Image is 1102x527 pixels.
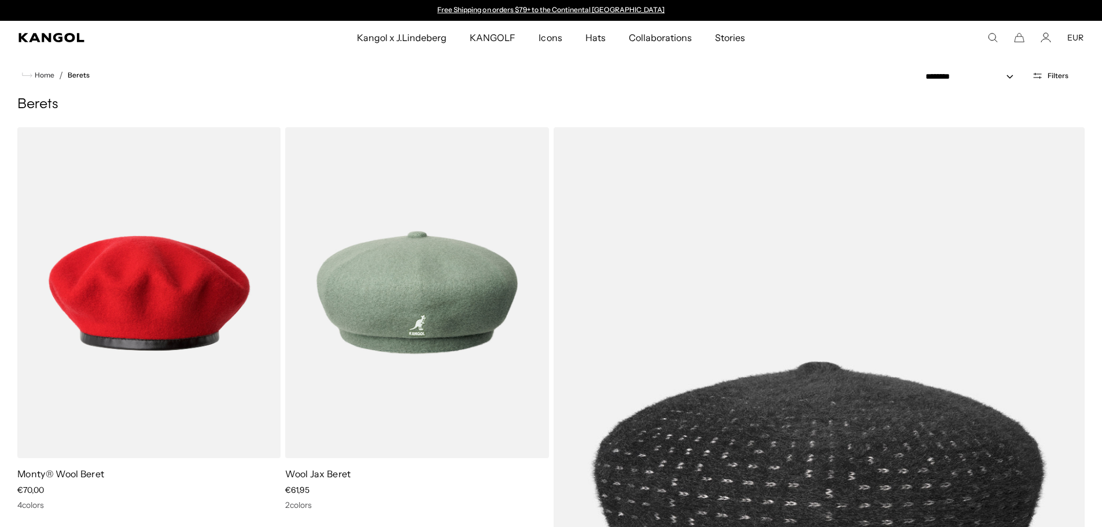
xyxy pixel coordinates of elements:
a: Hats [574,21,617,54]
img: Monty® Wool Beret [17,127,281,458]
h1: Berets [17,96,1085,113]
a: Stories [703,21,757,54]
a: Collaborations [617,21,703,54]
a: Monty® Wool Beret [17,468,104,480]
a: Kangol x J.Lindeberg [345,21,459,54]
a: Icons [527,21,573,54]
a: Berets [68,71,90,79]
span: Kangol x J.Lindeberg [357,21,447,54]
span: Hats [585,21,606,54]
span: Stories [715,21,745,54]
span: Icons [539,21,562,54]
summary: Search here [987,32,998,43]
span: Collaborations [629,21,692,54]
li: / [54,68,63,82]
button: Open filters [1025,71,1075,81]
img: Wool Jax Beret [285,127,548,458]
span: KANGOLF [470,21,515,54]
span: €61,95 [285,485,309,495]
a: Free Shipping on orders $79+ to the Continental [GEOGRAPHIC_DATA] [437,5,665,14]
span: Filters [1048,72,1068,80]
a: KANGOLF [458,21,527,54]
a: Wool Jax Beret [285,468,351,480]
div: 1 of 2 [432,6,670,15]
div: 2 colors [285,500,548,510]
a: Account [1041,32,1051,43]
span: €70,00 [17,485,44,495]
span: Home [32,71,54,79]
button: EUR [1067,32,1083,43]
div: 4 colors [17,500,281,510]
div: Announcement [432,6,670,15]
a: Kangol [19,33,236,42]
select: Sort by: Featured [921,71,1025,83]
a: Home [22,70,54,80]
button: Cart [1014,32,1024,43]
slideshow-component: Announcement bar [432,6,670,15]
